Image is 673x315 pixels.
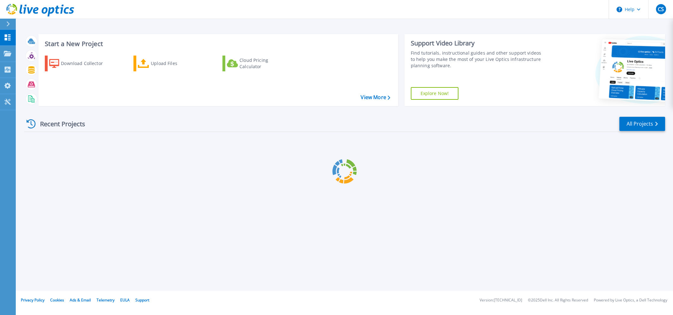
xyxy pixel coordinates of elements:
[24,116,94,132] div: Recent Projects
[50,297,64,303] a: Cookies
[45,56,115,71] a: Download Collector
[45,40,390,47] h3: Start a New Project
[239,57,290,70] div: Cloud Pricing Calculator
[658,7,664,12] span: CS
[21,297,44,303] a: Privacy Policy
[594,298,667,302] li: Powered by Live Optics, a Dell Technology
[120,297,130,303] a: EULA
[70,297,91,303] a: Ads & Email
[411,50,545,69] div: Find tutorials, instructional guides and other support videos to help you make the most of your L...
[361,94,390,100] a: View More
[222,56,293,71] a: Cloud Pricing Calculator
[619,117,665,131] a: All Projects
[480,298,522,302] li: Version: [TECHNICAL_ID]
[133,56,204,71] a: Upload Files
[135,297,149,303] a: Support
[528,298,588,302] li: © 2025 Dell Inc. All Rights Reserved
[151,57,201,70] div: Upload Files
[97,297,115,303] a: Telemetry
[61,57,111,70] div: Download Collector
[411,39,545,47] div: Support Video Library
[411,87,459,100] a: Explore Now!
